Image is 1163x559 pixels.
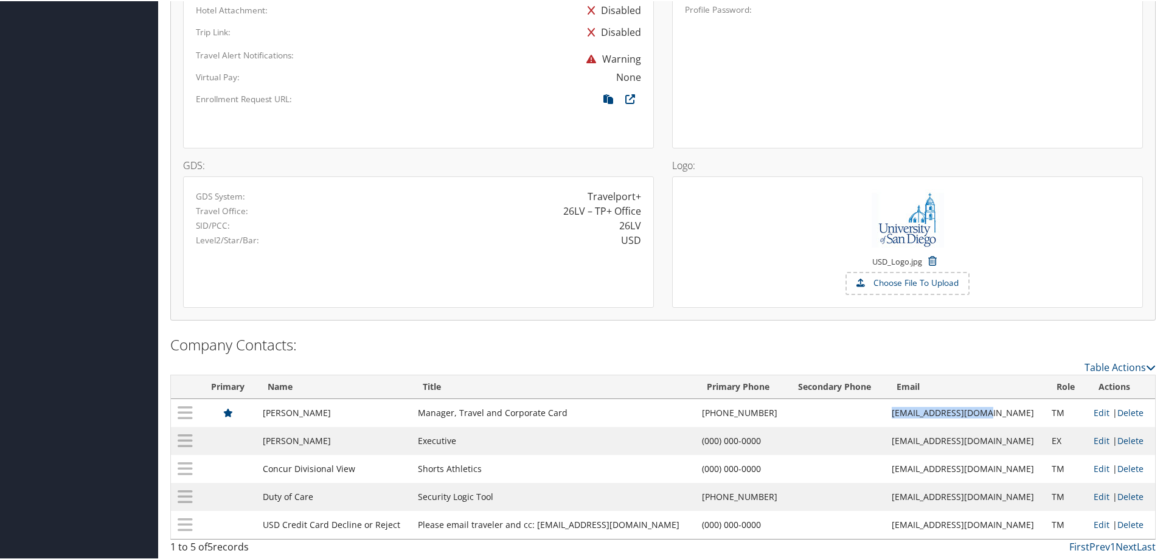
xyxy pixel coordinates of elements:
a: First [1069,539,1089,552]
div: 26LV – TP+ Office [563,203,641,217]
span: 5 [207,539,213,552]
a: Edit [1094,406,1109,417]
a: Edit [1094,462,1109,473]
td: [EMAIL_ADDRESS][DOMAIN_NAME] [886,482,1046,510]
td: TM [1046,510,1087,538]
td: [EMAIL_ADDRESS][DOMAIN_NAME] [886,398,1046,426]
label: Hotel Attachment: [196,3,268,15]
td: TM [1046,398,1087,426]
label: GDS System: [196,189,245,201]
label: Profile Password: [685,2,752,15]
th: Name [257,374,412,398]
td: | [1088,454,1155,482]
td: Shorts Athletics [412,454,696,482]
span: Warning [580,51,641,64]
td: [PERSON_NAME] [257,398,412,426]
td: (000) 000-0000 [696,510,786,538]
label: Virtual Pay: [196,70,240,82]
td: [EMAIL_ADDRESS][DOMAIN_NAME] [886,454,1046,482]
a: Prev [1089,539,1110,552]
td: Security Logic Tool [412,482,696,510]
a: Delete [1117,518,1144,529]
td: | [1088,426,1155,454]
a: Edit [1094,490,1109,501]
div: Disabled [581,20,641,42]
label: Trip Link: [196,25,231,37]
a: 1 [1110,539,1116,552]
a: Delete [1117,406,1144,417]
td: TM [1046,482,1087,510]
td: | [1088,510,1155,538]
div: 1 to 5 of records [170,538,403,559]
label: Level2/Star/Bar: [196,233,259,245]
div: Travelport+ [588,188,641,203]
a: Edit [1094,434,1109,445]
a: Delete [1117,462,1144,473]
td: EX [1046,426,1087,454]
td: [EMAIL_ADDRESS][DOMAIN_NAME] [886,510,1046,538]
td: [PHONE_NUMBER] [696,482,786,510]
small: USD_Logo.jpg [872,255,922,278]
td: [PHONE_NUMBER] [696,398,786,426]
th: Secondary Phone [787,374,886,398]
td: Executive [412,426,696,454]
a: Edit [1094,518,1109,529]
div: USD [621,232,641,246]
label: Enrollment Request URL: [196,92,292,104]
th: Title [412,374,696,398]
th: Primary Phone [696,374,786,398]
h2: Company Contacts: [170,333,1156,354]
div: None [616,69,641,83]
h4: GDS: [183,159,654,169]
td: Duty of Care [257,482,412,510]
a: Delete [1117,434,1144,445]
td: Please email traveler and cc: [EMAIL_ADDRESS][DOMAIN_NAME] [412,510,696,538]
a: Next [1116,539,1137,552]
img: USD_Logo.jpg [872,188,944,249]
td: [EMAIL_ADDRESS][DOMAIN_NAME] [886,426,1046,454]
th: Actions [1088,374,1155,398]
div: 26LV [619,217,641,232]
label: Travel Alert Notifications: [196,48,294,60]
td: TM [1046,454,1087,482]
td: (000) 000-0000 [696,454,786,482]
th: Role [1046,374,1087,398]
a: Table Actions [1085,359,1156,373]
td: USD Credit Card Decline or Reject [257,510,412,538]
td: Manager, Travel and Corporate Card [412,398,696,426]
a: Last [1137,539,1156,552]
th: Primary [200,374,257,398]
td: (000) 000-0000 [696,426,786,454]
td: Concur Divisional View [257,454,412,482]
th: Email [886,374,1046,398]
td: [PERSON_NAME] [257,426,412,454]
td: | [1088,398,1155,426]
td: | [1088,482,1155,510]
h4: Logo: [672,159,1143,169]
label: SID/PCC: [196,218,230,231]
label: Travel Office: [196,204,248,216]
a: Delete [1117,490,1144,501]
label: Choose File To Upload [847,272,968,293]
